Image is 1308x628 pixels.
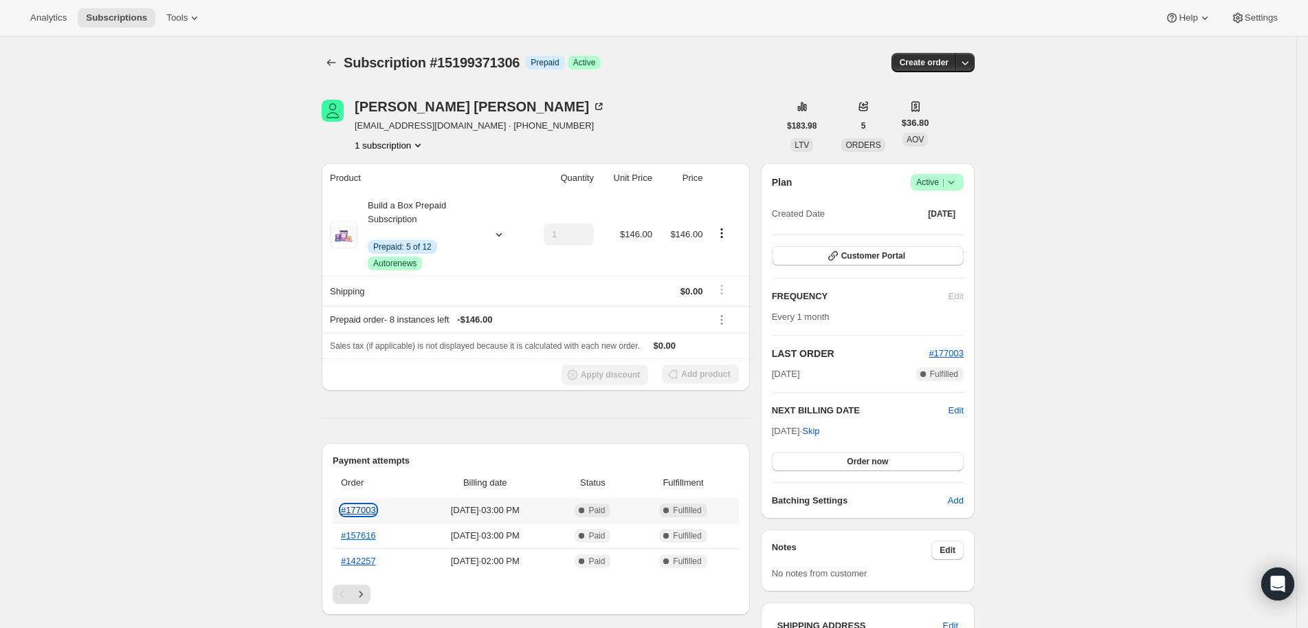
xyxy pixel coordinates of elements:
[948,494,964,508] span: Add
[900,57,949,68] span: Create order
[772,494,948,508] h6: Batching Settings
[847,456,888,467] span: Order now
[907,135,924,144] span: AOV
[341,530,376,541] a: #157616
[787,120,817,131] span: $183.98
[656,163,707,193] th: Price
[341,556,376,566] a: #142257
[772,452,964,471] button: Order now
[421,476,550,490] span: Billing date
[916,175,958,189] span: Active
[322,163,525,193] th: Product
[330,341,640,351] span: Sales tax (if applicable) is not displayed because it is calculated with each new order.
[421,554,550,568] span: [DATE] · 02:00 PM
[891,53,957,72] button: Create order
[355,119,606,133] span: [EMAIL_ADDRESS][DOMAIN_NAME] · [PHONE_NUMBER]
[772,404,949,418] h2: NEXT BILLING DATE
[333,585,739,604] nav: Pagination
[772,367,800,381] span: [DATE]
[920,204,964,224] button: [DATE]
[931,541,964,560] button: Edit
[772,347,929,360] h2: LAST ORDER
[772,312,830,322] span: Every 1 month
[30,12,67,23] span: Analytics
[670,229,702,239] span: $146.00
[928,208,955,219] span: [DATE]
[802,424,819,438] span: Skip
[322,53,341,72] button: Subscriptions
[421,529,550,543] span: [DATE] · 03:00 PM
[673,505,701,516] span: Fulfilled
[1223,8,1286,28] button: Settings
[794,420,828,442] button: Skip
[333,468,417,498] th: Order
[525,163,598,193] th: Quantity
[357,199,481,270] div: Build a Box Prepaid Subscription
[330,313,702,327] div: Prepaid order - 8 instances left
[772,207,825,221] span: Created Date
[841,250,905,261] span: Customer Portal
[929,348,964,358] a: #177003
[673,530,701,541] span: Fulfilled
[1157,8,1219,28] button: Help
[1245,12,1278,23] span: Settings
[457,313,492,327] span: - $146.00
[680,286,703,296] span: $0.00
[711,282,733,297] button: Shipping actions
[949,404,964,418] button: Edit
[355,100,606,113] div: [PERSON_NAME] [PERSON_NAME]
[772,175,792,189] h2: Plan
[853,116,874,136] button: 5
[598,163,656,193] th: Unit Price
[573,57,596,68] span: Active
[531,57,559,68] span: Prepaid
[673,556,701,567] span: Fulfilled
[902,116,929,130] span: $36.80
[940,490,972,512] button: Add
[772,426,820,436] span: [DATE] ·
[1179,12,1197,23] span: Help
[421,504,550,517] span: [DATE] · 03:00 PM
[373,241,432,252] span: Prepaid: 5 of 12
[942,177,944,188] span: |
[772,541,932,560] h3: Notes
[78,8,155,28] button: Subscriptions
[322,276,525,306] th: Shipping
[333,454,739,468] h2: Payment attempts
[322,100,344,122] span: jennifer hadden
[861,120,866,131] span: 5
[351,585,370,604] button: Next
[1261,567,1294,600] div: Open Intercom Messenger
[636,476,730,490] span: Fulfillment
[795,140,809,150] span: LTV
[845,140,880,150] span: ORDERS
[779,116,825,136] button: $183.98
[588,505,605,516] span: Paid
[588,530,605,541] span: Paid
[929,347,964,360] button: #177003
[772,290,949,303] h2: FREQUENCY
[620,229,652,239] span: $146.00
[940,545,955,556] span: Edit
[711,226,733,241] button: Product actions
[558,476,628,490] span: Status
[654,340,676,351] span: $0.00
[158,8,210,28] button: Tools
[588,556,605,567] span: Paid
[341,505,376,515] a: #177003
[930,369,958,380] span: Fulfilled
[344,55,520,70] span: Subscription #15199371306
[355,138,425,152] button: Product actions
[373,258,417,269] span: Autorenews
[166,12,188,23] span: Tools
[772,246,964,266] button: Customer Portal
[772,568,867,578] span: No notes from customer
[22,8,75,28] button: Analytics
[86,12,147,23] span: Subscriptions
